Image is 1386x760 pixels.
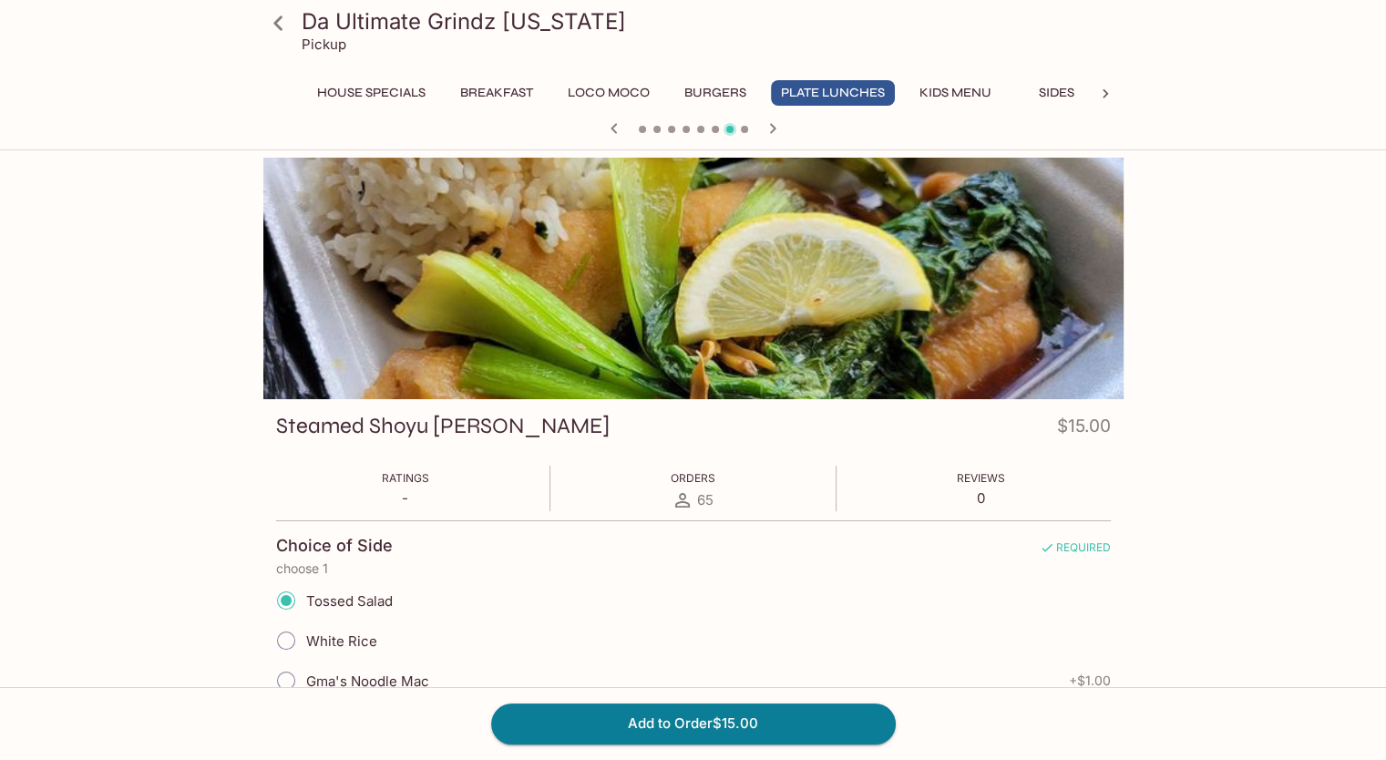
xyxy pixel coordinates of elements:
[957,489,1005,507] p: 0
[674,80,756,106] button: Burgers
[558,80,660,106] button: Loco Moco
[909,80,1001,106] button: Kids Menu
[307,80,436,106] button: House Specials
[491,704,896,744] button: Add to Order$15.00
[450,80,543,106] button: Breakfast
[306,592,393,610] span: Tossed Salad
[276,536,393,556] h4: Choice of Side
[957,471,1005,485] span: Reviews
[276,561,1111,576] p: choose 1
[771,80,895,106] button: Plate Lunches
[1040,540,1111,561] span: REQUIRED
[671,471,715,485] span: Orders
[697,491,714,508] span: 65
[1016,80,1098,106] button: Sides
[1057,412,1111,447] h4: $15.00
[1069,673,1111,688] span: + $1.00
[382,489,429,507] p: -
[306,632,377,650] span: White Rice
[276,412,610,440] h3: Steamed Shoyu [PERSON_NAME]
[302,7,1116,36] h3: Da Ultimate Grindz [US_STATE]
[302,36,346,53] p: Pickup
[263,158,1124,399] div: Steamed Shoyu Ginger Fish
[382,471,429,485] span: Ratings
[306,673,429,690] span: Gma's Noodle Mac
